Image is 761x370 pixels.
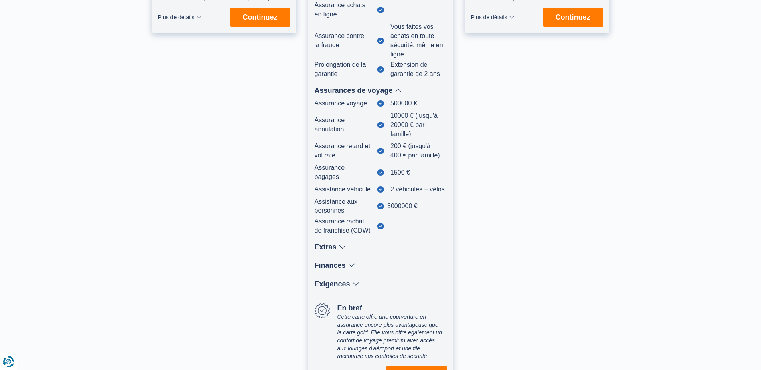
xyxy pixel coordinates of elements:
[374,110,387,141] td: ✔
[158,14,195,20] span: Plus de détails
[387,97,447,110] td: 500000 €
[230,8,290,27] button: Continuez
[387,196,447,217] td: 3000000 €
[387,60,447,79] td: Extension de garantie de 2 ans
[374,183,387,196] td: ✔
[315,262,447,269] div: Finances
[315,280,447,288] div: Exigences
[387,183,447,196] td: 2 véhicules + vélos
[315,162,374,183] td: Assurance bagages
[471,14,515,20] button: Plus de détails
[337,313,443,360] div: Cette carte offre une courverture en assurance encore plus avantageuse que la carte gold. Elle vo...
[387,110,447,141] td: 10000 € (jusqu'à 20000 € par famille)
[387,140,447,162] td: 200 € (jusqu'à 400 € par famille)
[315,196,374,217] td: Assistance aux personnes
[556,14,591,21] span: Continuez
[315,60,374,79] td: Prolongation de la garantie
[315,183,374,196] td: Assistance véhicule
[315,243,447,251] div: Extras
[543,8,603,27] button: Continuez
[315,87,447,94] div: Assurances de voyage
[374,217,387,235] td: ✔
[374,97,387,110] td: ✔
[374,196,387,217] td: ✔
[374,60,387,79] td: ✔
[315,97,374,110] td: Assurance voyage
[315,140,374,162] td: Assurance retard et vol raté
[158,14,202,20] button: Plus de détails
[471,14,507,20] span: Plus de détails
[387,21,447,60] td: Vous faites vos achats en toute sécurité, même en ligne
[387,162,447,183] td: 1500 €
[315,21,374,60] td: Assurance contre la fraude
[315,110,374,141] td: Assurance annulation
[315,217,374,235] td: Assurance rachat de franchise (CDW)
[374,162,387,183] td: ✔
[337,303,443,313] div: En bref
[374,140,387,162] td: ✔
[243,14,278,21] span: Continuez
[374,21,387,60] td: ✔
